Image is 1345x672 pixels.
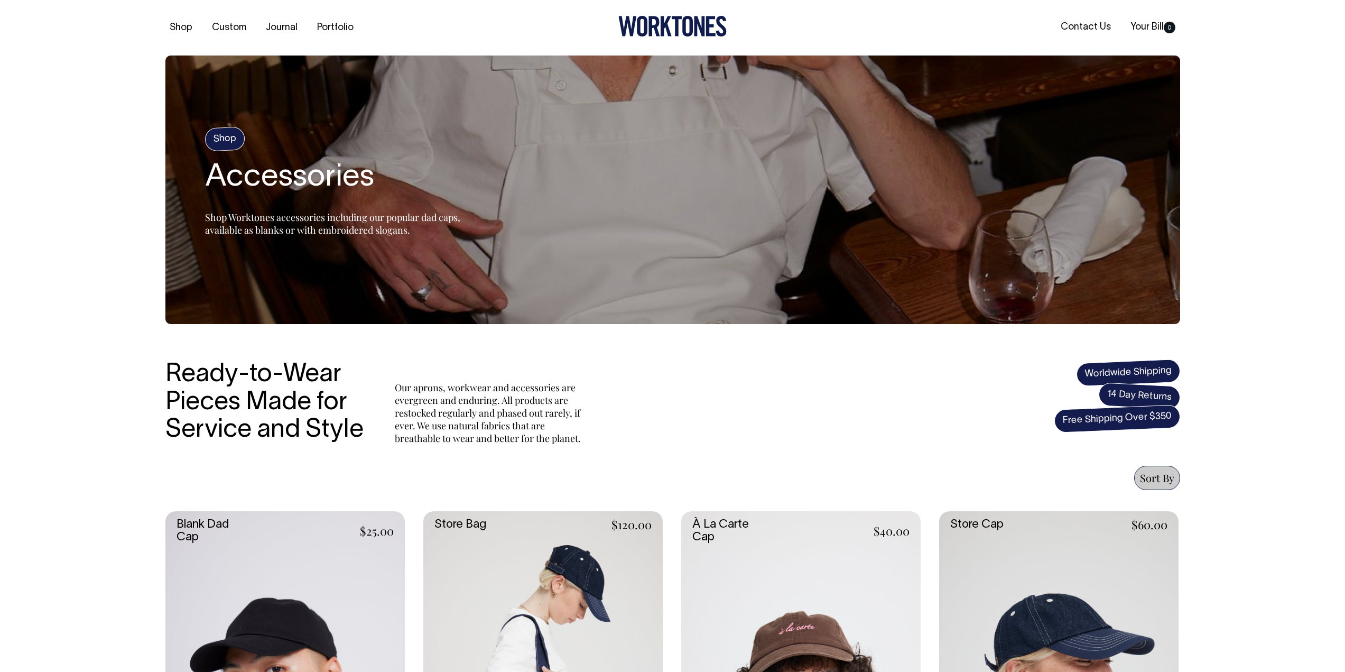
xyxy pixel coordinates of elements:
p: Our aprons, workwear and accessories are evergreen and enduring. All products are restocked regul... [395,381,585,445]
h4: Shop [205,126,245,151]
span: 0 [1164,22,1175,33]
a: Portfolio [313,19,358,36]
a: Your Bill0 [1126,19,1180,36]
a: Contact Us [1056,19,1115,36]
a: Shop [165,19,197,36]
h2: Accessories [205,161,469,195]
a: Custom [208,19,251,36]
a: Journal [262,19,302,36]
h3: Ready-to-Wear Pieces Made for Service and Style [165,361,372,445]
span: Worldwide Shipping [1076,359,1181,386]
span: 14 Day Returns [1098,382,1180,410]
span: Free Shipping Over $350 [1054,404,1181,433]
span: Sort By [1140,471,1174,485]
span: Shop Worktones accessories including our popular dad caps, available as blanks or with embroidere... [205,211,460,236]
